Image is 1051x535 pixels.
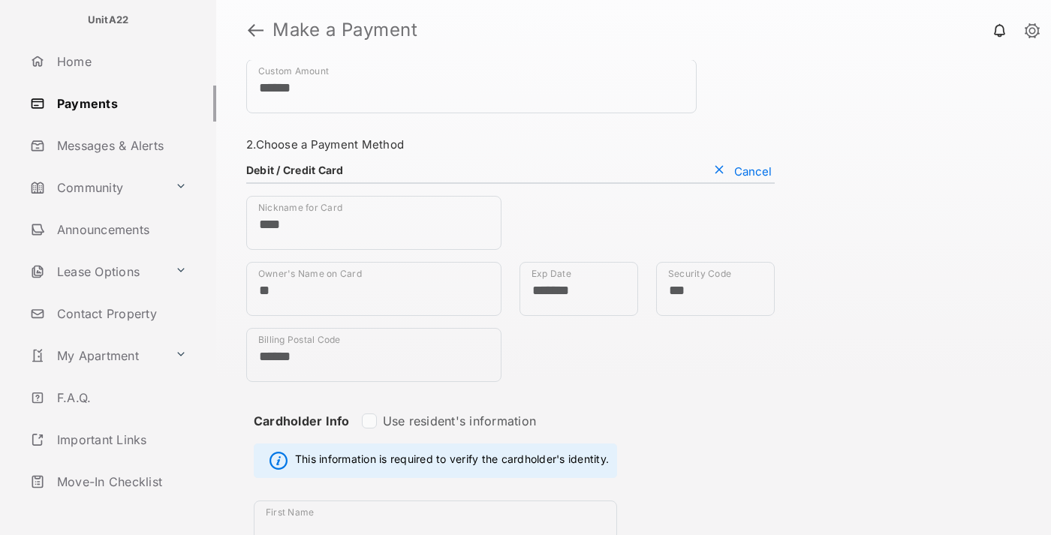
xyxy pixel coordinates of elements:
[24,44,216,80] a: Home
[710,164,775,179] button: Cancel
[24,170,169,206] a: Community
[24,338,169,374] a: My Apartment
[24,212,216,248] a: Announcements
[383,413,536,428] label: Use resident's information
[24,296,216,332] a: Contact Property
[295,452,609,470] span: This information is required to verify the cardholder's identity.
[246,137,775,152] h3: 2. Choose a Payment Method
[24,254,169,290] a: Lease Options
[254,413,350,455] strong: Cardholder Info
[88,13,129,28] p: UnitA22
[24,86,216,122] a: Payments
[246,164,344,176] h4: Debit / Credit Card
[24,380,216,416] a: F.A.Q.
[273,21,417,39] strong: Make a Payment
[24,464,216,500] a: Move-In Checklist
[24,422,193,458] a: Important Links
[24,128,216,164] a: Messages & Alerts
[519,196,775,262] iframe: Credit card field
